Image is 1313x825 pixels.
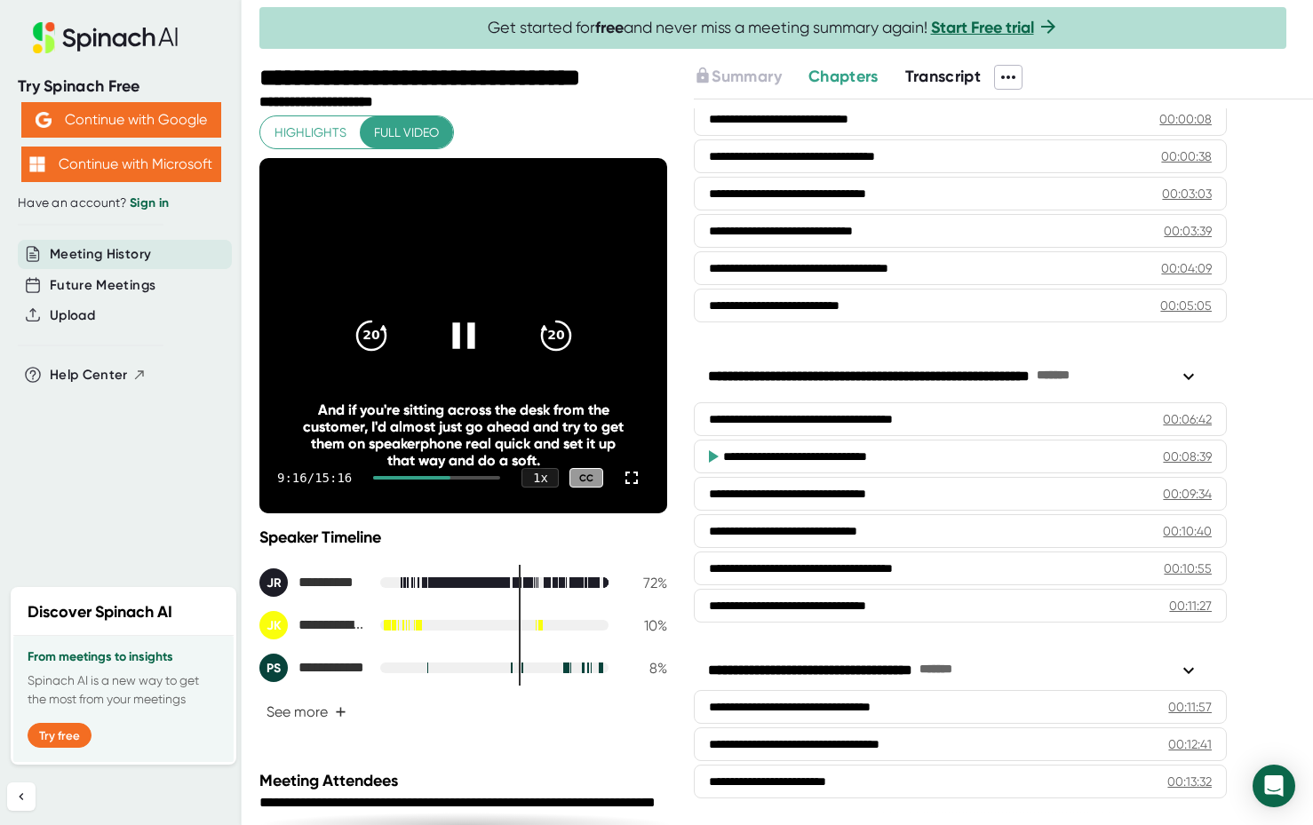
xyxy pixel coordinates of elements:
div: Upgrade to access [694,65,808,90]
span: Chapters [808,67,879,86]
span: Highlights [275,122,346,144]
div: Peyton Smith [259,654,366,682]
div: 00:11:57 [1168,698,1212,716]
a: Sign in [130,195,169,210]
div: Try Spinach Free [18,76,224,97]
span: Full video [374,122,439,144]
div: Speaker Timeline [259,528,667,547]
div: 00:10:55 [1164,559,1212,577]
div: Jeff Reese [259,568,366,597]
div: 00:06:42 [1163,410,1212,428]
div: 00:11:27 [1169,597,1212,615]
h2: Discover Spinach AI [28,600,172,624]
div: Have an account? [18,195,224,211]
b: free [595,18,624,37]
button: Continue with Google [21,102,221,138]
div: 00:09:34 [1163,485,1212,503]
span: + [335,705,346,719]
button: Chapters [808,65,879,89]
span: Help Center [50,365,128,385]
button: Transcript [905,65,982,89]
div: 00:05:05 [1160,297,1212,314]
div: Open Intercom Messenger [1253,765,1295,807]
div: 00:00:08 [1159,110,1212,128]
div: 72 % [623,575,667,591]
span: Summary [712,67,781,86]
div: 00:03:39 [1164,222,1212,240]
div: 00:08:39 [1163,448,1212,465]
h3: From meetings to insights [28,650,219,664]
div: CC [569,468,603,488]
span: Get started for and never miss a meeting summary again! [488,18,1059,38]
a: Start Free trial [931,18,1034,37]
button: Future Meetings [50,275,155,296]
div: 00:03:03 [1162,185,1212,202]
button: Continue with Microsoft [21,147,221,182]
div: 8 % [623,660,667,677]
div: 00:10:40 [1163,522,1212,540]
p: Spinach AI is a new way to get the most from your meetings [28,671,219,709]
div: 00:04:09 [1161,259,1212,277]
button: Highlights [260,116,361,149]
div: Jim Karabatsos [259,611,366,639]
div: 9:16 / 15:16 [277,471,352,485]
div: 10 % [623,617,667,634]
div: JK [259,611,288,639]
button: Try free [28,723,92,748]
div: Meeting Attendees [259,771,672,790]
div: 00:13:32 [1167,773,1212,790]
button: Upload [50,305,95,326]
button: Help Center [50,365,147,385]
div: And if you're sitting across the desk from the customer, I'd almost just go ahead and try to get ... [300,401,627,469]
div: PS [259,654,288,682]
button: Meeting History [50,244,151,265]
button: Full video [360,116,453,149]
div: JR [259,568,288,597]
div: 00:12:41 [1168,735,1212,753]
div: 1 x [521,468,559,488]
button: Summary [694,65,781,89]
button: See more+ [259,696,354,727]
span: Transcript [905,67,982,86]
img: Aehbyd4JwY73AAAAAElFTkSuQmCC [36,112,52,128]
div: 00:00:38 [1161,147,1212,165]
